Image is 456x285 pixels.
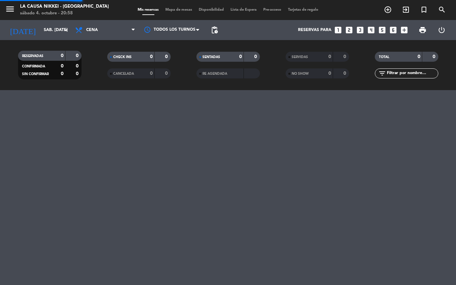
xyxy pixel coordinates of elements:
i: power_settings_new [438,26,446,34]
strong: 0 [239,54,242,59]
div: sábado 4. octubre - 20:58 [20,10,109,17]
span: NO SHOW [292,72,309,75]
i: looks_3 [356,26,364,34]
strong: 0 [76,64,80,68]
i: looks_5 [378,26,387,34]
span: Tarjetas de regalo [285,8,322,12]
span: CHECK INS [113,55,132,59]
strong: 0 [61,53,63,58]
i: menu [5,4,15,14]
strong: 0 [76,53,80,58]
i: add_box [400,26,409,34]
input: Filtrar por nombre... [386,70,438,77]
span: CONFIRMADA [22,65,45,68]
i: looks_4 [367,26,375,34]
span: Cena [86,28,98,32]
span: RE AGENDADA [202,72,227,75]
strong: 0 [165,71,169,76]
button: menu [5,4,15,16]
strong: 0 [328,71,331,76]
span: Disponibilidad [195,8,227,12]
div: La Causa Nikkei - [GEOGRAPHIC_DATA] [20,3,109,10]
strong: 0 [150,54,153,59]
i: looks_two [345,26,353,34]
strong: 0 [254,54,258,59]
i: turned_in_not [420,6,428,14]
span: Pre-acceso [260,8,285,12]
strong: 0 [165,54,169,59]
span: pending_actions [210,26,218,34]
i: looks_6 [389,26,398,34]
strong: 0 [433,54,437,59]
strong: 0 [343,71,347,76]
i: filter_list [378,69,386,77]
strong: 0 [328,54,331,59]
i: arrow_drop_down [62,26,70,34]
span: SERVIDAS [292,55,308,59]
span: Mapa de mesas [162,8,195,12]
span: CANCELADA [113,72,134,75]
span: Lista de Espera [227,8,260,12]
i: search [438,6,446,14]
i: add_circle_outline [384,6,392,14]
strong: 0 [150,71,153,76]
span: RESERVADAS [22,54,43,58]
strong: 0 [61,71,63,76]
span: SENTADAS [202,55,220,59]
span: TOTAL [379,55,389,59]
strong: 0 [61,64,63,68]
strong: 0 [418,54,420,59]
strong: 0 [76,71,80,76]
i: looks_one [334,26,342,34]
span: Reservas para [298,28,331,32]
span: Mis reservas [134,8,162,12]
span: SIN CONFIRMAR [22,72,49,76]
i: exit_to_app [402,6,410,14]
strong: 0 [343,54,347,59]
span: print [419,26,427,34]
i: [DATE] [5,23,40,37]
div: LOG OUT [432,20,451,40]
